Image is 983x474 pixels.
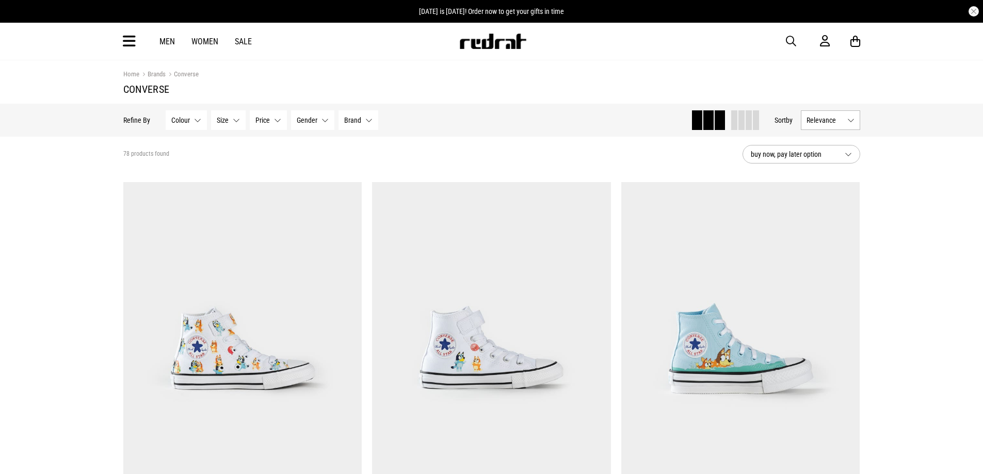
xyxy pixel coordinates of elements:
button: Relevance [801,110,860,130]
button: Brand [339,110,378,130]
p: Refine By [123,116,150,124]
span: Colour [171,116,190,124]
h1: Converse [123,83,860,95]
button: Sortby [775,114,793,126]
span: buy now, pay later option [751,148,836,160]
span: Price [255,116,270,124]
span: by [786,116,793,124]
button: Price [250,110,287,130]
a: Men [159,37,175,46]
button: buy now, pay later option [743,145,860,164]
a: Sale [235,37,252,46]
span: Relevance [807,116,843,124]
a: Brands [139,70,166,80]
button: Size [211,110,246,130]
a: Converse [166,70,199,80]
span: Size [217,116,229,124]
a: Women [191,37,218,46]
span: [DATE] is [DATE]! Order now to get your gifts in time [419,7,564,15]
a: Home [123,70,139,78]
span: Brand [344,116,361,124]
span: Gender [297,116,317,124]
button: Gender [291,110,334,130]
button: Colour [166,110,207,130]
img: Redrat logo [459,34,527,49]
span: 78 products found [123,150,169,158]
